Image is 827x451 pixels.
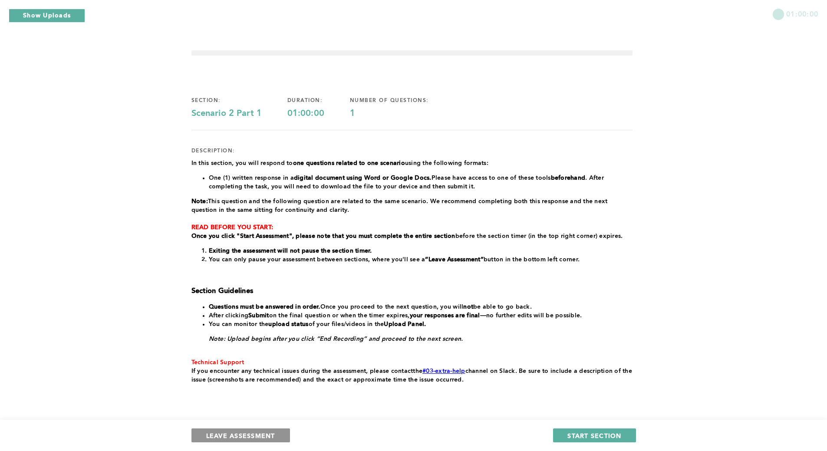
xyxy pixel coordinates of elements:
[191,367,633,384] p: the channel on Slack
[209,255,633,264] li: You can only pause your assessment between sections, where you'll see a button in the bottom left...
[206,431,275,440] span: LEAVE ASSESSMENT
[209,304,320,310] strong: Questions must be answered in order.
[410,313,480,319] strong: your responses are final
[191,198,208,204] strong: Note:
[425,257,484,263] strong: “Leave Assessment”
[191,232,633,240] p: before the section timer (in the top right corner) expires.
[191,428,290,442] button: LEAVE ASSESSMENT
[191,368,413,374] span: If you encounter any technical issues during the assessment, please contact
[294,175,432,181] strong: digital document using Word or Google Docs.
[191,97,287,104] div: section:
[191,160,293,166] span: In this section, you will respond to
[287,109,350,119] div: 01:00:00
[567,431,621,440] span: START SECTION
[422,368,465,374] a: #03-extra-help
[9,9,85,23] button: Show Uploads
[248,313,269,319] strong: Submit
[384,321,426,327] strong: Upload Panel.
[293,160,405,166] strong: one questions related to one scenario
[191,109,287,119] div: Scenario 2 Part 1
[191,233,455,239] strong: Once you click "Start Assessment", please note that you must complete the entire section
[209,311,633,320] li: After clicking on the final question or when the timer expires, —no further edits will be possible.
[553,428,636,442] button: START SECTION
[287,97,350,104] div: duration:
[268,321,308,327] strong: upload status
[786,9,818,19] span: 01:00:00
[209,336,463,342] em: Note: Upload begins after you click “End Recording” and proceed to the next screen.
[463,304,473,310] strong: not
[191,224,273,230] strong: READ BEFORE YOU START:
[191,148,235,155] div: description:
[209,303,633,311] li: Once you proceed to the next question, you will be able to go back.
[209,248,372,254] strong: Exiting the assessment will not pause the section timer.
[191,359,244,365] span: Technical Support
[191,197,633,214] p: This question and the following question are related to the same scenario. We recommend completin...
[350,109,455,119] div: 1
[350,97,455,104] div: number of questions:
[191,287,633,296] h3: Section Guidelines
[405,160,488,166] span: using the following formats:
[209,174,633,191] li: One (1) written response in a Please have access to one of these tools . After completing the tas...
[551,175,586,181] strong: beforehand
[209,320,633,329] li: You can monitor the of your files/videos in the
